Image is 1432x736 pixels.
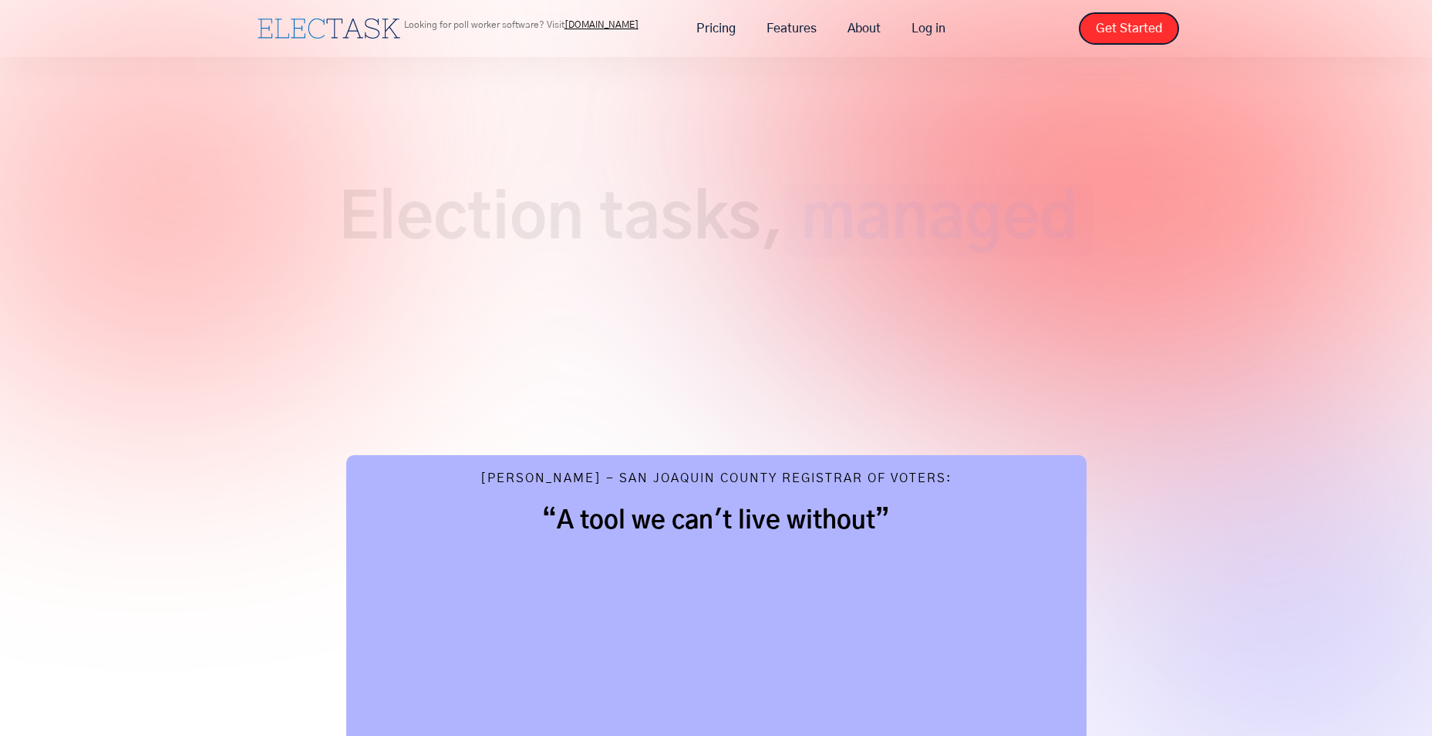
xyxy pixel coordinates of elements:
[1079,12,1179,45] a: Get Started
[751,12,832,45] a: Features
[681,12,751,45] a: Pricing
[339,184,784,257] span: Election tasks,
[784,184,1093,257] span: managed
[254,15,404,42] a: home
[896,12,961,45] a: Log in
[564,20,639,29] a: [DOMAIN_NAME]
[377,505,1056,536] h2: “A tool we can't live without”
[480,471,952,490] div: [PERSON_NAME] - San Joaquin County Registrar of Voters:
[832,12,896,45] a: About
[404,20,639,29] p: Looking for poll worker software? Visit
